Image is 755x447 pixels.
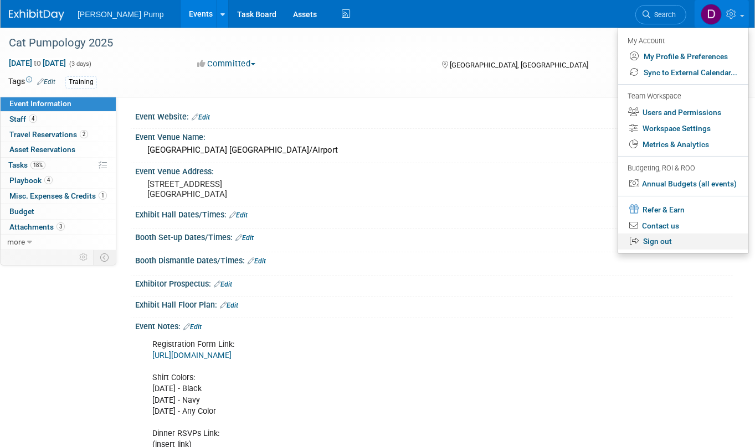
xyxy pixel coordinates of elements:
[618,218,748,234] a: Contact us
[135,276,733,290] div: Exhibitor Prospectus:
[9,207,34,216] span: Budget
[1,220,116,235] a: Attachments3
[30,161,45,169] span: 18%
[248,257,266,265] a: Edit
[1,235,116,250] a: more
[650,11,676,19] span: Search
[235,234,254,242] a: Edit
[9,115,37,123] span: Staff
[68,60,91,67] span: (3 days)
[8,160,45,169] span: Tasks
[5,33,671,53] div: Cat Pumpology 2025
[618,49,748,65] a: My Profile & Preferences
[9,191,107,200] span: Misc. Expenses & Credits
[7,237,25,246] span: more
[220,302,238,309] a: Edit
[701,4,722,25] img: Del Ritz
[44,176,53,184] span: 4
[135,252,733,267] div: Booth Dismantle Dates/Times:
[628,163,737,174] div: Budgeting, ROI & ROO
[618,105,748,121] a: Users and Permissions
[57,222,65,231] span: 3
[1,173,116,188] a: Playbook4
[229,211,248,219] a: Edit
[152,351,232,360] a: [URL][DOMAIN_NAME]
[1,158,116,173] a: Tasks18%
[32,59,43,67] span: to
[214,280,232,288] a: Edit
[9,176,53,185] span: Playbook
[8,76,55,89] td: Tags
[74,250,94,264] td: Personalize Event Tab Strip
[9,130,88,139] span: Travel Reservations
[8,58,66,68] span: [DATE] [DATE]
[618,137,748,153] a: Metrics & Analytics
[1,127,116,142] a: Travel Reservations2
[135,206,733,221] div: Exhibit Hall Dates/Times:
[9,99,71,108] span: Event Information
[65,76,97,88] div: Training
[147,179,372,199] pre: [STREET_ADDRESS] [GEOGRAPHIC_DATA]
[1,204,116,219] a: Budget
[135,297,733,311] div: Exhibit Hall Floor Plan:
[37,78,55,86] a: Edit
[618,176,748,192] a: Annual Budgets (all events)
[135,229,733,243] div: Booth Set-up Dates/Times:
[618,65,748,81] a: Sync to External Calendar...
[94,250,116,264] td: Toggle Event Tabs
[618,201,748,218] a: Refer & Earn
[135,163,733,177] div: Event Venue Address:
[1,142,116,157] a: Asset Reservations
[9,222,65,231] span: Attachments
[29,115,37,123] span: 4
[135,318,733,332] div: Event Notes:
[135,108,733,123] div: Event Website:
[628,34,737,47] div: My Account
[635,5,686,24] a: Search
[9,145,75,154] span: Asset Reservations
[143,142,725,159] div: [GEOGRAPHIC_DATA] [GEOGRAPHIC_DATA]/Airport
[1,96,116,111] a: Event Information
[1,189,116,204] a: Misc. Expenses & Credits1
[135,129,733,143] div: Event Venue Name:
[628,91,737,103] div: Team Workspace
[1,112,116,127] a: Staff4
[192,113,210,121] a: Edit
[618,233,748,250] a: Sign out
[450,61,589,69] span: [GEOGRAPHIC_DATA], [GEOGRAPHIC_DATA]
[194,58,260,70] button: Committed
[80,130,88,138] span: 2
[9,9,64,20] img: ExhibitDay
[99,191,107,200] span: 1
[183,323,202,331] a: Edit
[618,121,748,137] a: Workspace Settings
[78,10,164,19] span: [PERSON_NAME] Pump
